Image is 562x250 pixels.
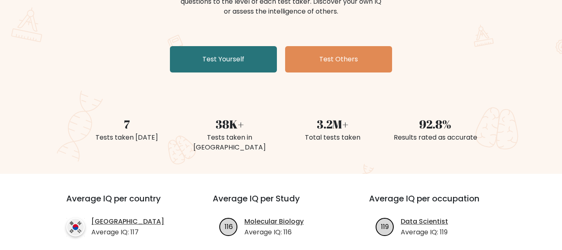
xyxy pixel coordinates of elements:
[183,133,276,152] div: Tests taken in [GEOGRAPHIC_DATA]
[369,194,506,213] h3: Average IQ per occupation
[213,194,349,213] h3: Average IQ per Study
[285,46,392,72] a: Test Others
[80,115,173,133] div: 7
[389,133,482,143] div: Results rated as accurate
[80,133,173,143] div: Tests taken [DATE]
[183,115,276,133] div: 38K+
[381,222,389,231] text: 119
[66,194,183,213] h3: Average IQ per country
[225,222,233,231] text: 116
[401,217,448,227] a: Data Scientist
[170,46,277,72] a: Test Yourself
[244,217,304,227] a: Molecular Biology
[286,133,379,143] div: Total tests taken
[91,217,164,227] a: [GEOGRAPHIC_DATA]
[286,115,379,133] div: 3.2M+
[244,227,304,237] p: Average IQ: 116
[389,115,482,133] div: 92.8%
[66,218,85,236] img: country
[401,227,448,237] p: Average IQ: 119
[91,227,164,237] p: Average IQ: 117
